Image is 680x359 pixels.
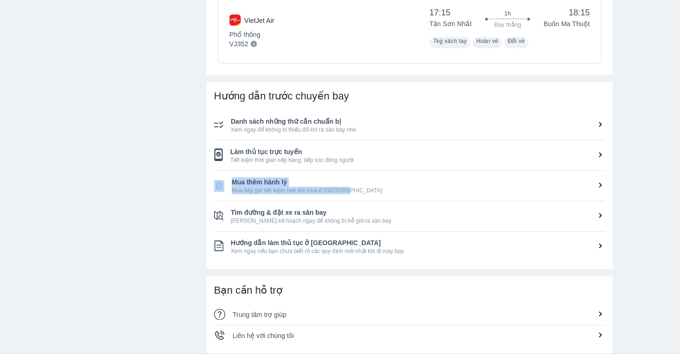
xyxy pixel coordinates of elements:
[231,247,605,255] span: Xem ngay nếu bạn chưa biết rõ các quy định mới nhất khi đi máy bay
[230,147,605,156] span: Làm thủ tục trực tuyến
[214,90,349,102] span: Hướng dẫn trước chuyến bay
[504,10,511,17] span: 1h
[214,148,223,161] img: ic_checklist
[229,39,248,49] p: VJ352
[233,311,286,318] span: Trung tâm trợ giúp
[214,330,225,341] img: ic_phone-call
[508,38,525,44] span: Đổi vé
[229,30,274,39] p: Phổ thông
[429,7,472,18] span: 17:15
[231,117,605,126] span: Danh sách những thứ cần chuẩn bị
[214,121,223,128] img: ic_checklist
[232,187,605,194] span: Mua bây giờ tiết kiệm hơn khi mua ở [GEOGRAPHIC_DATA]
[433,38,467,44] span: 7kg xách tay
[232,177,605,187] span: Mua thêm hành lý
[231,208,605,217] span: Tìm đường & đặt xe ra sân bay
[231,126,605,134] span: Xem ngay để không bị thiếu đồ khi ra sân bay nhé
[231,238,605,247] span: Hướng dẫn làm thủ tục ở [GEOGRAPHIC_DATA]
[233,332,294,339] span: Liên hệ với chúng tôi
[214,180,224,190] img: ic_checklist
[476,38,499,44] span: Hoàn vé
[214,309,225,320] img: ic_qa
[429,19,472,28] p: Tân Sơn Nhất
[231,217,605,225] span: [PERSON_NAME] kế hoạch ngay để không bị trễ giờ ra sân bay
[544,7,590,18] span: 18:15
[214,284,282,296] span: Bạn cần hỗ trợ
[244,16,274,25] p: VietJet Air
[214,240,223,252] img: ic_checklist
[214,211,223,220] img: ic_checklist
[494,21,521,28] span: Bay thẳng
[544,19,590,28] p: Buôn Ma Thuột
[230,156,605,164] span: Tiết kiệm thời gian xếp hàng, tiếp xúc đông người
